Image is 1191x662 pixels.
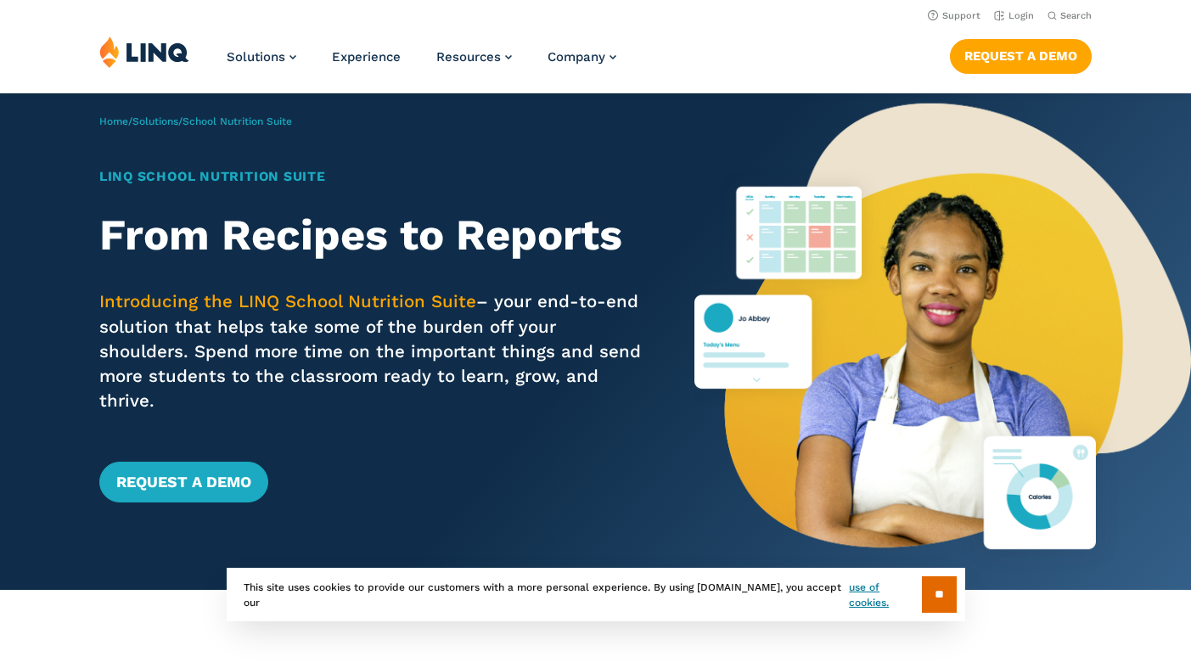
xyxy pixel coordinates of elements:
[928,10,980,21] a: Support
[436,49,501,65] span: Resources
[99,210,646,260] h2: From Recipes to Reports
[227,49,285,65] span: Solutions
[227,36,616,92] nav: Primary Navigation
[99,36,189,68] img: LINQ | K‑12 Software
[99,115,292,127] span: / /
[132,115,178,127] a: Solutions
[548,49,605,65] span: Company
[99,291,476,311] span: Introducing the LINQ School Nutrition Suite
[849,580,921,610] a: use of cookies.
[332,49,401,65] a: Experience
[99,289,646,413] p: – your end-to-end solution that helps take some of the burden off your shoulders. Spend more time...
[227,568,965,621] div: This site uses cookies to provide our customers with a more personal experience. By using [DOMAIN...
[99,462,268,502] a: Request a Demo
[548,49,616,65] a: Company
[436,49,512,65] a: Resources
[1048,9,1092,22] button: Open Search Bar
[183,115,292,127] span: School Nutrition Suite
[694,93,1191,590] img: Nutrition Suite Launch
[99,167,646,187] h1: LINQ School Nutrition Suite
[950,39,1092,73] a: Request a Demo
[950,36,1092,73] nav: Button Navigation
[1060,10,1092,21] span: Search
[99,115,128,127] a: Home
[994,10,1034,21] a: Login
[227,49,296,65] a: Solutions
